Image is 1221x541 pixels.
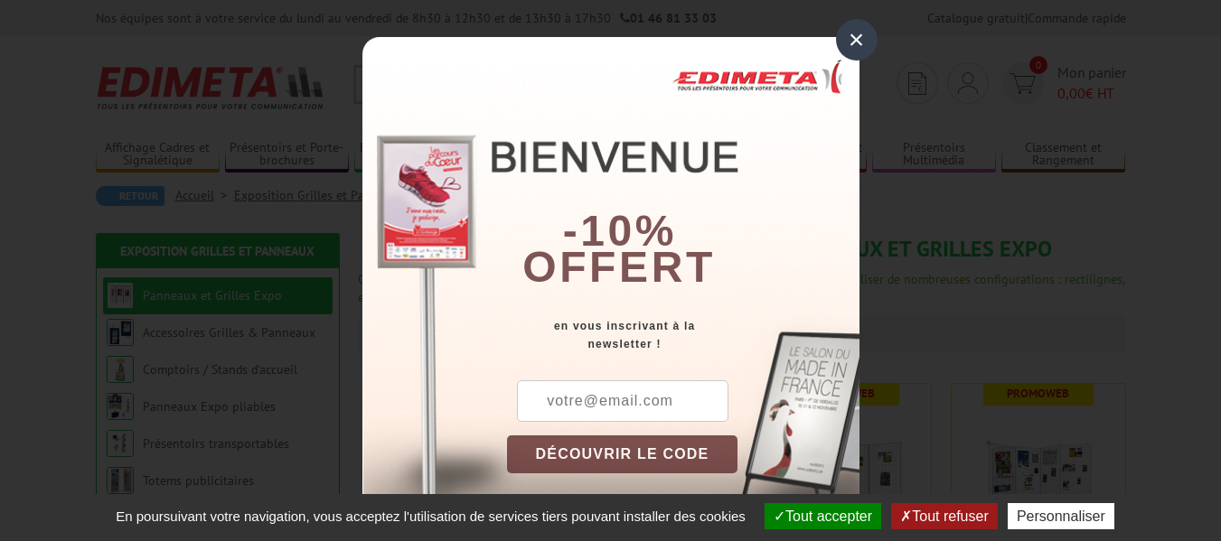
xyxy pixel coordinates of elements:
[517,380,728,422] input: votre@email.com
[836,19,878,61] div: ×
[891,503,997,529] button: Tout refuser
[765,503,881,529] button: Tout accepter
[563,207,677,255] b: -10%
[507,317,859,353] div: en vous inscrivant à la newsletter !
[507,435,738,473] button: DÉCOUVRIR LE CODE
[107,508,755,524] span: En poursuivant votre navigation, vous acceptez l'utilisation de services tiers pouvant installer ...
[1008,503,1114,529] button: Personnaliser (fenêtre modale)
[522,243,716,291] font: offert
